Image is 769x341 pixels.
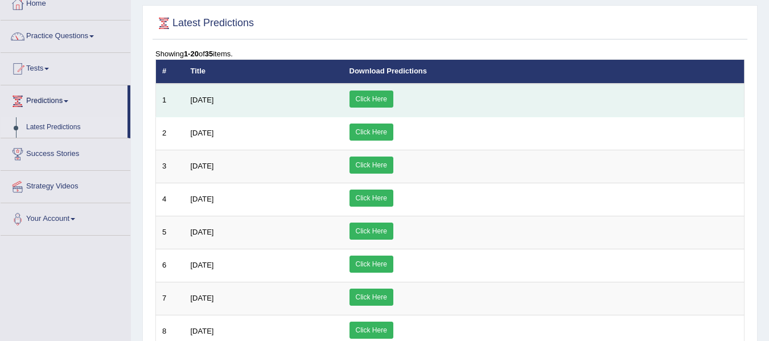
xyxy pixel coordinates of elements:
[156,60,184,84] th: #
[21,117,128,138] a: Latest Predictions
[156,117,184,150] td: 2
[1,203,130,232] a: Your Account
[349,223,393,240] a: Click Here
[349,190,393,207] a: Click Here
[191,261,214,269] span: [DATE]
[349,289,393,306] a: Click Here
[191,294,214,302] span: [DATE]
[156,249,184,282] td: 6
[349,256,393,273] a: Click Here
[1,138,130,167] a: Success Stories
[191,228,214,236] span: [DATE]
[1,53,130,81] a: Tests
[156,216,184,249] td: 5
[205,50,213,58] b: 35
[349,322,393,339] a: Click Here
[1,20,130,49] a: Practice Questions
[349,157,393,174] a: Click Here
[1,171,130,199] a: Strategy Videos
[191,96,214,104] span: [DATE]
[155,48,745,59] div: Showing of items.
[155,15,254,32] h2: Latest Predictions
[184,60,343,84] th: Title
[1,85,128,114] a: Predictions
[184,50,199,58] b: 1-20
[191,162,214,170] span: [DATE]
[191,327,214,335] span: [DATE]
[156,183,184,216] td: 4
[156,84,184,117] td: 1
[191,195,214,203] span: [DATE]
[191,129,214,137] span: [DATE]
[349,124,393,141] a: Click Here
[343,60,745,84] th: Download Predictions
[349,91,393,108] a: Click Here
[156,150,184,183] td: 3
[156,282,184,315] td: 7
